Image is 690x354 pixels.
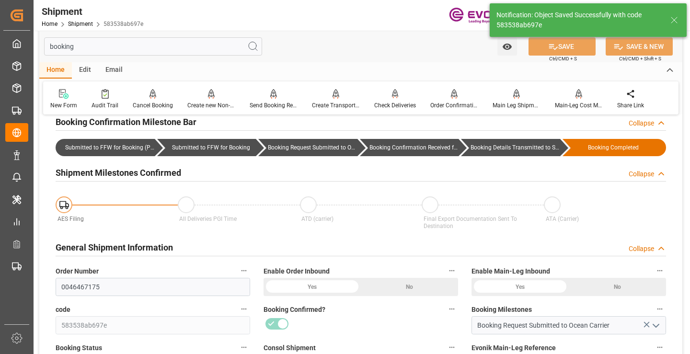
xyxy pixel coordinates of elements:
[56,166,181,179] h2: Shipment Milestones Confirmed
[42,4,143,19] div: Shipment
[446,264,458,277] button: Enable Order Inbound
[496,10,661,30] div: Notification: Object Saved Successfully with code 583538ab697e
[39,62,72,79] div: Home
[264,305,325,315] span: Booking Confirmed?
[654,264,666,277] button: Enable Main-Leg Inbound
[648,318,663,333] button: open menu
[471,266,550,276] span: Enable Main-Leg Inbound
[619,55,661,62] span: Ctrl/CMD + Shift + S
[44,37,262,56] input: Search Fields
[65,139,155,156] div: Submitted to FFW for Booking (Pending)
[238,341,250,354] button: Booking Status
[56,266,99,276] span: Order Number
[449,7,511,24] img: Evonik-brand-mark-Deep-Purple-RGB.jpeg_1700498283.jpeg
[471,139,560,156] div: Booking Details Transmitted to SAP
[57,216,84,222] span: AES Filing
[56,343,102,353] span: Booking Status
[629,118,654,128] div: Collapse
[92,101,118,110] div: Audit Trail
[424,216,517,229] span: Final Export Documentation Sent To Destination
[72,62,98,79] div: Edit
[238,303,250,315] button: code
[529,37,596,56] button: SAVE
[471,343,556,353] span: Evonik Main-Leg Reference
[546,216,579,222] span: ATA (Carrier)
[629,244,654,254] div: Collapse
[250,101,298,110] div: Send Booking Request To ABS
[430,101,478,110] div: Order Confirmation
[617,101,644,110] div: Share Link
[157,139,256,156] div: Submitted to FFW for Booking
[56,115,196,128] h2: Booking Confirmation Milestone Bar
[133,101,173,110] div: Cancel Booking
[471,278,569,296] div: Yes
[68,21,93,27] a: Shipment
[360,139,459,156] div: Booking Confirmation Received from Ocean Carrier
[446,341,458,354] button: Consol Shipment
[187,101,235,110] div: Create new Non-Conformance
[56,139,155,156] div: Submitted to FFW for Booking (Pending)
[446,303,458,315] button: Booking Confirmed?
[268,139,357,156] div: Booking Request Submitted to Ocean Carrier
[264,343,316,353] span: Consol Shipment
[301,216,333,222] span: ATD (carrier)
[264,266,330,276] span: Enable Order Inbound
[56,241,173,254] h2: General Shipment Information
[167,139,256,156] div: Submitted to FFW for Booking
[50,101,77,110] div: New Form
[555,101,603,110] div: Main-Leg Cost Message
[258,139,357,156] div: Booking Request Submitted to Ocean Carrier
[56,305,70,315] span: code
[629,169,654,179] div: Collapse
[497,37,517,56] button: open menu
[361,278,458,296] div: No
[569,278,666,296] div: No
[42,21,57,27] a: Home
[606,37,673,56] button: SAVE & NEW
[179,216,237,222] span: All Deliveries PGI Time
[563,139,667,156] div: Booking Completed
[471,305,532,315] span: Booking Milestones
[493,101,540,110] div: Main Leg Shipment
[461,139,560,156] div: Booking Details Transmitted to SAP
[312,101,360,110] div: Create Transport Unit
[369,139,459,156] div: Booking Confirmation Received from Ocean Carrier
[549,55,577,62] span: Ctrl/CMD + S
[238,264,250,277] button: Order Number
[374,101,416,110] div: Check Deliveries
[654,303,666,315] button: Booking Milestones
[654,341,666,354] button: Evonik Main-Leg Reference
[98,62,130,79] div: Email
[264,278,361,296] div: Yes
[572,139,655,156] div: Booking Completed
